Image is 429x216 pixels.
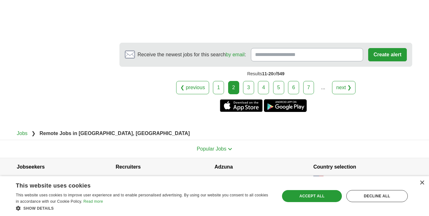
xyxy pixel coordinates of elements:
img: toggle icon [228,148,232,151]
img: US flag [313,176,323,183]
a: Read more, opens a new window [83,199,103,204]
span: Receive the newest jobs for this search : [138,51,246,59]
div: 2 [228,81,239,94]
span: ❯ [31,131,35,136]
div: Show details [16,205,272,211]
div: ... [317,81,330,94]
div: This website uses cookies [16,180,256,189]
span: 549 [277,71,284,76]
a: 3 [243,81,254,94]
a: by email [226,52,245,57]
a: Jobs [17,131,28,136]
a: Get the Android app [264,99,307,112]
span: 11-20 [262,71,273,76]
a: next ❯ [332,81,355,94]
a: 1 [213,81,224,94]
a: ❮ previous [176,81,209,94]
span: Show details [23,206,54,211]
a: 6 [288,81,299,94]
a: 5 [273,81,284,94]
span: Popular Jobs [197,146,226,151]
div: Close [419,181,424,185]
button: Create alert [368,48,407,61]
span: This website uses cookies to improve user experience and to enable personalised advertising. By u... [16,193,268,204]
h4: Country selection [313,158,412,176]
div: Decline all [346,190,408,202]
div: Results of [119,67,412,81]
a: 4 [258,81,269,94]
a: Get the iPhone app [220,99,263,112]
a: 7 [303,81,314,94]
div: Accept all [282,190,342,202]
strong: Remote Jobs in [GEOGRAPHIC_DATA], [GEOGRAPHIC_DATA] [40,131,190,136]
